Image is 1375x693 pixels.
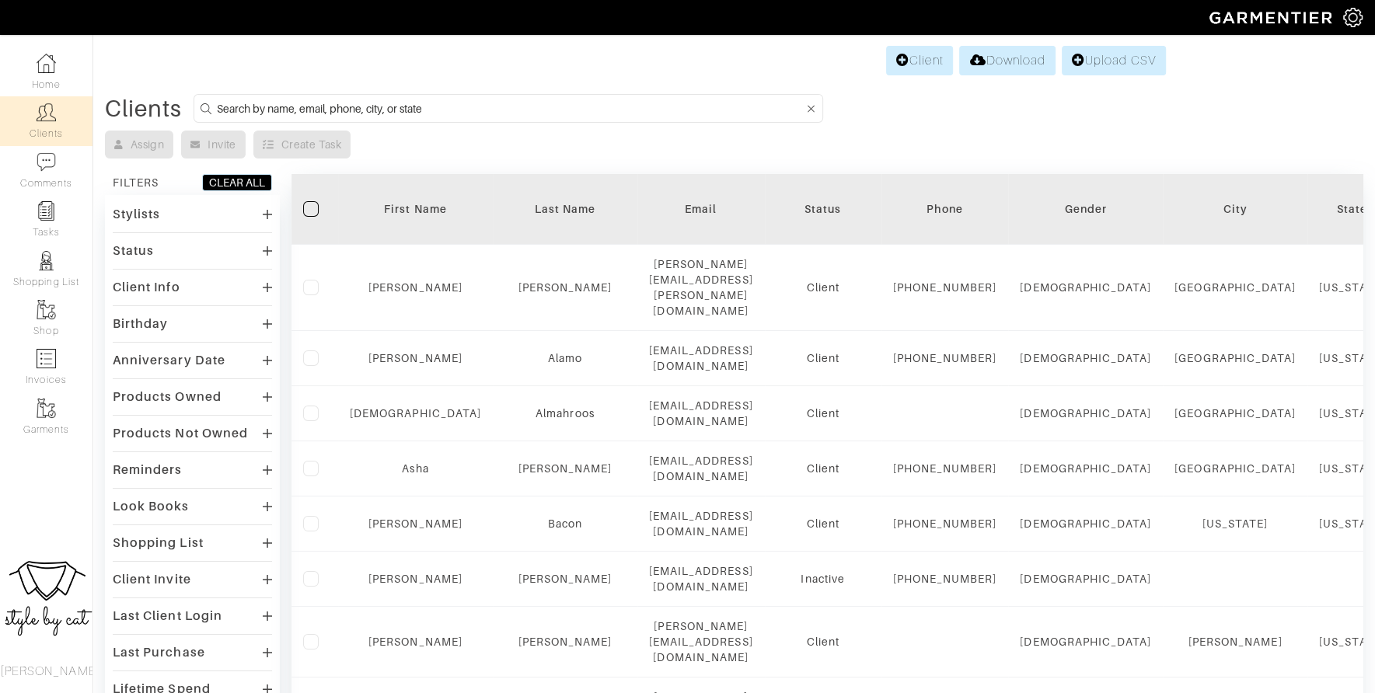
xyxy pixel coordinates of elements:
[1062,46,1166,75] a: Upload CSV
[893,571,997,587] div: [PHONE_NUMBER]
[518,573,612,585] a: [PERSON_NAME]
[402,462,428,475] a: Asha
[776,516,870,531] div: Client
[893,516,997,531] div: [PHONE_NUMBER]
[113,175,159,190] div: FILTERS
[113,280,180,295] div: Client Info
[649,256,753,319] div: [PERSON_NAME][EMAIL_ADDRESS][PERSON_NAME][DOMAIN_NAME]
[368,517,462,530] a: [PERSON_NAME]
[518,636,612,648] a: [PERSON_NAME]
[1020,201,1151,217] div: Gender
[209,175,265,190] div: CLEAR ALL
[113,353,225,368] div: Anniversary Date
[368,352,462,364] a: [PERSON_NAME]
[893,461,997,476] div: [PHONE_NUMBER]
[1343,8,1363,27] img: gear-icon-white-bd11855cb880d31180b6d7d6211b90ccbf57a29d726f0c71d8c61bd08dd39cc2.png
[1020,571,1151,587] div: [DEMOGRAPHIC_DATA]
[113,645,205,660] div: Last Purchase
[113,462,182,478] div: Reminders
[649,343,753,374] div: [EMAIL_ADDRESS][DOMAIN_NAME]
[504,201,626,217] div: Last Name
[113,426,248,441] div: Products Not Owned
[37,399,56,418] img: garments-icon-b7da505a4dc4fd61783c78ac3ca0ef83fa9d6f193b1c9dc38574b1d14d53ca28.png
[776,280,870,295] div: Client
[338,174,493,245] th: Toggle SortBy
[1020,350,1151,366] div: [DEMOGRAPHIC_DATA]
[1174,350,1296,366] div: [GEOGRAPHIC_DATA]
[368,573,462,585] a: [PERSON_NAME]
[776,571,870,587] div: Inactive
[886,46,953,75] a: Client
[959,46,1055,75] a: Download
[113,572,191,587] div: Client Invite
[776,201,870,217] div: Status
[37,300,56,319] img: garments-icon-b7da505a4dc4fd61783c78ac3ca0ef83fa9d6f193b1c9dc38574b1d14d53ca28.png
[776,406,870,421] div: Client
[105,101,182,117] div: Clients
[649,618,753,665] div: [PERSON_NAME][EMAIL_ADDRESS][DOMAIN_NAME]
[37,251,56,270] img: stylists-icon-eb353228a002819b7ec25b43dbf5f0378dd9e0616d9560372ff212230b889e62.png
[493,174,637,245] th: Toggle SortBy
[765,174,881,245] th: Toggle SortBy
[1020,461,1151,476] div: [DEMOGRAPHIC_DATA]
[1008,174,1163,245] th: Toggle SortBy
[536,407,594,420] a: Almahroos
[113,608,222,624] div: Last Client Login
[893,201,997,217] div: Phone
[893,280,997,295] div: [PHONE_NUMBER]
[649,398,753,429] div: [EMAIL_ADDRESS][DOMAIN_NAME]
[113,535,204,551] div: Shopping List
[113,499,190,514] div: Look Books
[1174,201,1296,217] div: City
[37,54,56,73] img: dashboard-icon-dbcd8f5a0b271acd01030246c82b418ddd0df26cd7fceb0bd07c9910d44c42f6.png
[1174,406,1296,421] div: [GEOGRAPHIC_DATA]
[548,517,582,530] a: Bacon
[893,350,997,366] div: [PHONE_NUMBER]
[518,281,612,294] a: [PERSON_NAME]
[368,636,462,648] a: [PERSON_NAME]
[1174,461,1296,476] div: [GEOGRAPHIC_DATA]
[776,634,870,649] div: Client
[649,508,753,539] div: [EMAIL_ADDRESS][DOMAIN_NAME]
[1174,280,1296,295] div: [GEOGRAPHIC_DATA]
[217,99,804,118] input: Search by name, email, phone, city, or state
[1020,516,1151,531] div: [DEMOGRAPHIC_DATA]
[649,201,753,217] div: Email
[1020,406,1151,421] div: [DEMOGRAPHIC_DATA]
[368,281,462,294] a: [PERSON_NAME]
[649,563,753,594] div: [EMAIL_ADDRESS][DOMAIN_NAME]
[37,152,56,172] img: comment-icon-a0a6a9ef722e966f86d9cbdc48e553b5cf19dbc54f86b18d962a5391bc8f6eb6.png
[113,243,154,259] div: Status
[113,389,222,405] div: Products Owned
[518,462,612,475] a: [PERSON_NAME]
[37,349,56,368] img: orders-icon-0abe47150d42831381b5fb84f609e132dff9fe21cb692f30cb5eec754e2cba89.png
[548,352,582,364] a: Alamo
[776,350,870,366] div: Client
[350,407,481,420] a: [DEMOGRAPHIC_DATA]
[350,201,481,217] div: First Name
[1020,634,1151,649] div: [DEMOGRAPHIC_DATA]
[202,174,272,191] button: CLEAR ALL
[37,201,56,221] img: reminder-icon-8004d30b9f0a5d33ae49ab947aed9ed385cf756f9e5892f1edd6e32f2345188e.png
[1020,280,1151,295] div: [DEMOGRAPHIC_DATA]
[37,103,56,122] img: clients-icon-6bae9207a08558b7cb47a8932f037763ab4055f8c8b6bfacd5dc20c3e0201464.png
[113,207,160,222] div: Stylists
[776,461,870,476] div: Client
[1174,516,1296,531] div: [US_STATE]
[1174,634,1296,649] div: [PERSON_NAME]
[113,316,168,332] div: Birthday
[649,453,753,484] div: [EMAIL_ADDRESS][DOMAIN_NAME]
[1202,4,1343,31] img: garmentier-logo-header-white-b43fb05a5012e4ada735d5af1a66efaba907eab6374d6393d1fbf88cb4ef424d.png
